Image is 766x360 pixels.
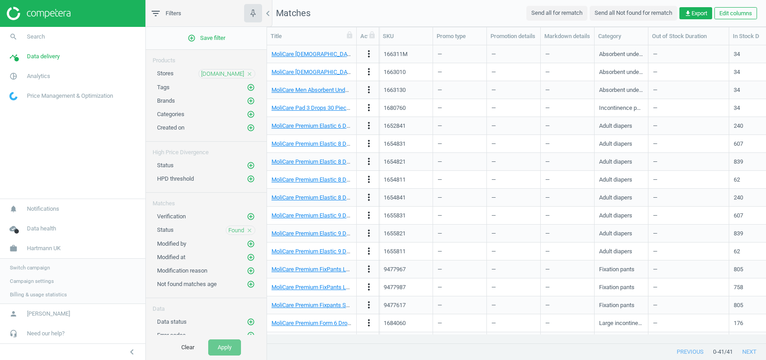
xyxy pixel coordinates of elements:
[599,86,643,94] div: Absorbent underwear [DEMOGRAPHIC_DATA]
[599,158,632,166] div: Adult diapers
[734,265,743,273] div: 805
[27,330,65,338] span: Need our help?
[247,83,255,91] i: add_circle_outline
[146,29,267,47] button: add_circle_outlineSave filter
[384,158,406,166] div: 1654821
[246,123,255,132] button: add_circle_outline
[545,261,590,277] div: —
[146,142,267,156] div: High Price Divergence
[201,70,244,78] span: [DOMAIN_NAME]
[491,333,536,349] div: —
[714,7,757,20] button: Edit columns
[438,100,482,116] div: —
[384,176,406,184] div: 1654811
[363,299,374,311] button: more_vert
[384,50,407,58] div: 166311M
[734,283,743,291] div: 758
[5,68,22,85] i: pie_chart_outlined
[653,100,724,116] div: —
[27,72,50,80] span: Analytics
[590,6,677,20] button: Send all Not found for rematch
[246,239,255,248] button: add_circle_outline
[545,172,590,187] div: —
[121,346,143,358] button: chevron_left
[545,315,590,331] div: —
[438,190,482,205] div: —
[208,339,241,356] button: Apply
[247,213,255,221] i: add_circle_outline
[27,244,61,252] span: Hartmann UK
[363,228,374,239] button: more_vert
[491,136,536,152] div: —
[438,172,482,187] div: —
[363,156,374,168] button: more_vert
[127,347,137,357] i: chevron_left
[188,34,196,42] i: add_circle_outline
[734,86,740,94] div: 34
[247,318,255,326] i: add_circle_outline
[157,111,184,117] span: Categories
[10,291,67,298] span: Billing & usage statistics
[491,315,536,331] div: —
[545,154,590,169] div: —
[246,212,255,221] button: add_circle_outline
[734,176,740,184] div: 62
[653,243,724,259] div: —
[271,284,398,291] a: MoliCare Premium FixPants Long Leg XL 5 Pieces
[599,68,643,76] div: Absorbent underwear [DEMOGRAPHIC_DATA]
[10,278,54,285] span: Campaign settings
[271,87,455,93] a: MoliCare Men Absorbent Underwear + 5 X-Change Pads Size L, Pack of 1
[438,261,482,277] div: —
[271,140,389,147] a: MoliCare Premium Elastic 8 Drops L 24 Pieces
[363,174,374,186] button: more_vert
[363,246,374,256] i: more_vert
[363,66,374,78] button: more_vert
[228,226,244,234] span: Found
[653,261,724,277] div: —
[271,266,396,273] a: MoliCare Premium FixPants Long Leg M 5 Pieces
[363,48,374,60] button: more_vert
[653,315,724,331] div: —
[363,102,374,114] button: more_vert
[384,122,406,130] div: 1652841
[384,194,406,202] div: 1654841
[734,104,740,112] div: 34
[263,8,273,19] i: chevron_left
[247,110,255,118] i: add_circle_outline
[157,175,194,182] span: HPD threshold
[438,46,482,62] div: —
[384,265,406,273] div: 9477967
[27,52,60,61] span: Data delivery
[363,282,374,292] i: more_vert
[157,97,175,104] span: Brands
[363,174,374,185] i: more_vert
[438,279,482,295] div: —
[598,32,644,40] div: Category
[545,243,590,259] div: —
[545,190,590,205] div: —
[653,154,724,169] div: —
[599,50,643,58] div: Absorbent underwear [DEMOGRAPHIC_DATA]
[599,319,643,327] div: Large incontinence pads
[246,110,255,119] button: add_circle_outline
[544,32,591,40] div: Markdown details
[653,208,724,223] div: —
[734,301,743,309] div: 805
[188,34,225,42] span: Save filter
[545,100,590,116] div: —
[545,279,590,295] div: —
[363,299,374,310] i: more_vert
[246,161,255,170] button: add_circle_outline
[276,8,311,18] span: Matches
[5,28,22,45] i: search
[438,315,482,331] div: —
[166,9,181,17] span: Filters
[271,194,392,201] a: MoliCare Premium Elastic 8 Drops XL 14 Pieces
[172,339,204,356] button: Clear
[157,281,217,287] span: Not found matches age
[157,124,184,131] span: Created on
[653,297,724,313] div: —
[246,266,255,275] button: add_circle_outline
[599,283,635,291] div: Fixation pants
[363,210,374,221] i: more_vert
